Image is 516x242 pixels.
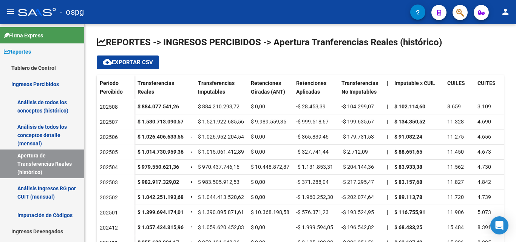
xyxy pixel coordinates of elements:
strong: $ 979.550.621,36 [137,164,179,170]
datatable-header-cell: Transferencias Imputables [195,75,248,107]
strong: $ 83.933,38 [394,164,422,170]
strong: $ 1.057.424.315,96 [137,224,184,230]
span: = [190,119,193,125]
span: -$ 1.999.594,05 [296,224,333,230]
span: -$ 1.960.252,30 [296,194,333,200]
strong: $ 884.077.541,26 [137,103,179,109]
span: - ospg [60,4,84,20]
span: = [190,179,193,185]
span: 4.739 [477,194,491,200]
span: 202502 [100,194,118,200]
span: | [387,80,388,86]
span: -$ 2.712,09 [341,149,368,155]
span: 8.391 [477,224,491,230]
span: 4.673 [477,149,491,155]
strong: $ 88.651,65 [394,149,422,155]
span: 11.450 [447,149,464,155]
datatable-header-cell: CUILES [444,75,474,107]
span: $ 970.437.746,16 [198,164,239,170]
span: Reportes [4,48,31,56]
span: = [190,224,193,230]
span: 4.842 [477,179,491,185]
span: CUILES [447,80,465,86]
strong: $ 102.114,60 [394,103,425,109]
span: $ 983.505.912,53 [198,179,239,185]
strong: $ 68.433,25 [394,224,422,230]
span: = [190,164,193,170]
span: $ 9.989.559,35 [251,119,286,125]
datatable-header-cell: Imputable x CUIL [391,75,444,107]
span: $ 1.044.413.520,62 [198,194,244,200]
strong: $ 1.530.713.090,57 [137,119,184,125]
span: -$ 327.741,44 [296,149,329,155]
span: 202412 [100,225,118,231]
strong: $ 1.026.406.633,55 [137,134,184,140]
span: $ 1.521.922.685,56 [198,119,244,125]
span: 11.906 [447,209,464,215]
span: 8.659 [447,103,461,109]
span: -$ 104.299,07 [341,103,374,109]
span: $ 1.026.952.204,54 [198,134,244,140]
span: Transferencias Imputables [198,80,235,95]
span: 202505 [100,149,118,155]
datatable-header-cell: Retenciones Giradas (ANT) [248,75,293,107]
span: $ 10.368.198,58 [251,209,289,215]
span: -$ 196.542,82 [341,224,374,230]
span: $ 0,00 [251,224,265,230]
div: Open Intercom Messenger [490,216,508,234]
span: Retenciones Giradas (ANT) [251,80,285,95]
span: = [190,103,193,109]
span: 15.484 [447,224,464,230]
span: -$ 193.524,95 [341,209,374,215]
span: | [387,209,388,215]
span: Transferencias Reales [137,80,174,95]
span: 202507 [100,119,118,125]
span: -$ 204.144,36 [341,164,374,170]
span: Transferencias No Imputables [341,80,378,95]
span: | [387,149,388,155]
strong: $ 982.917.329,02 [137,179,179,185]
span: 202504 [100,164,118,170]
span: $ 0,00 [251,134,265,140]
button: Exportar CSV [97,55,159,69]
datatable-header-cell: Transferencias Reales [134,75,187,107]
span: REPORTES -> INGRESOS PERCIBIDOS -> Apertura Tranferencias Reales (histórico) [97,37,442,48]
strong: $ 89.113,78 [394,194,422,200]
span: Imputable x CUIL [394,80,435,86]
span: | [387,134,388,140]
strong: $ 91.082,24 [394,134,422,140]
span: Exportar CSV [103,59,153,66]
span: 202508 [100,104,118,110]
span: $ 0,00 [251,179,265,185]
span: $ 1.390.095.871,61 [198,209,244,215]
span: | [387,179,388,185]
strong: $ 1.014.730.959,36 [137,149,184,155]
span: 202501 [100,210,118,216]
mat-icon: person [501,7,510,16]
span: $ 0,00 [251,103,265,109]
span: $ 884.210.293,72 [198,103,239,109]
span: -$ 999.518,67 [296,119,329,125]
span: = [190,149,193,155]
span: 11.720 [447,194,464,200]
strong: $ 134.350,52 [394,119,425,125]
span: | [387,119,388,125]
mat-icon: menu [6,7,15,16]
span: | [387,194,388,200]
span: = [190,209,193,215]
span: -$ 28.453,39 [296,103,326,109]
span: 202503 [100,179,118,185]
span: -$ 179.731,53 [341,134,374,140]
datatable-header-cell: Transferencias No Imputables [338,75,384,107]
span: -$ 365.839,46 [296,134,329,140]
span: -$ 202.074,64 [341,194,374,200]
span: 11.562 [447,164,464,170]
span: 4.730 [477,164,491,170]
span: $ 10.448.872,87 [251,164,289,170]
span: $ 1.015.061.412,89 [198,149,244,155]
span: 11.275 [447,134,464,140]
span: 11.827 [447,179,464,185]
span: $ 0,00 [251,194,265,200]
span: | [387,103,388,109]
span: 11.328 [447,119,464,125]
